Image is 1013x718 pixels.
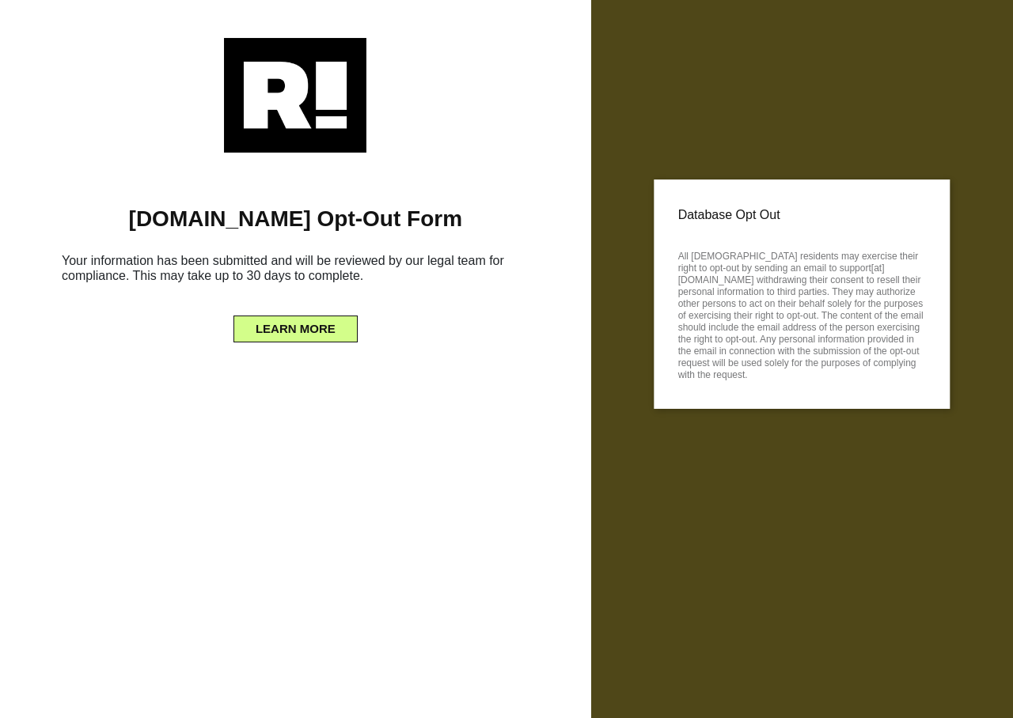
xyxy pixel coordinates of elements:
[233,318,358,331] a: LEARN MORE
[678,203,926,227] p: Database Opt Out
[24,247,567,296] h6: Your information has been submitted and will be reviewed by our legal team for compliance. This m...
[233,316,358,342] button: LEARN MORE
[678,246,926,381] p: All [DEMOGRAPHIC_DATA] residents may exercise their right to opt-out by sending an email to suppo...
[224,38,366,153] img: Retention.com
[24,206,567,232] h1: [DOMAIN_NAME] Opt-Out Form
